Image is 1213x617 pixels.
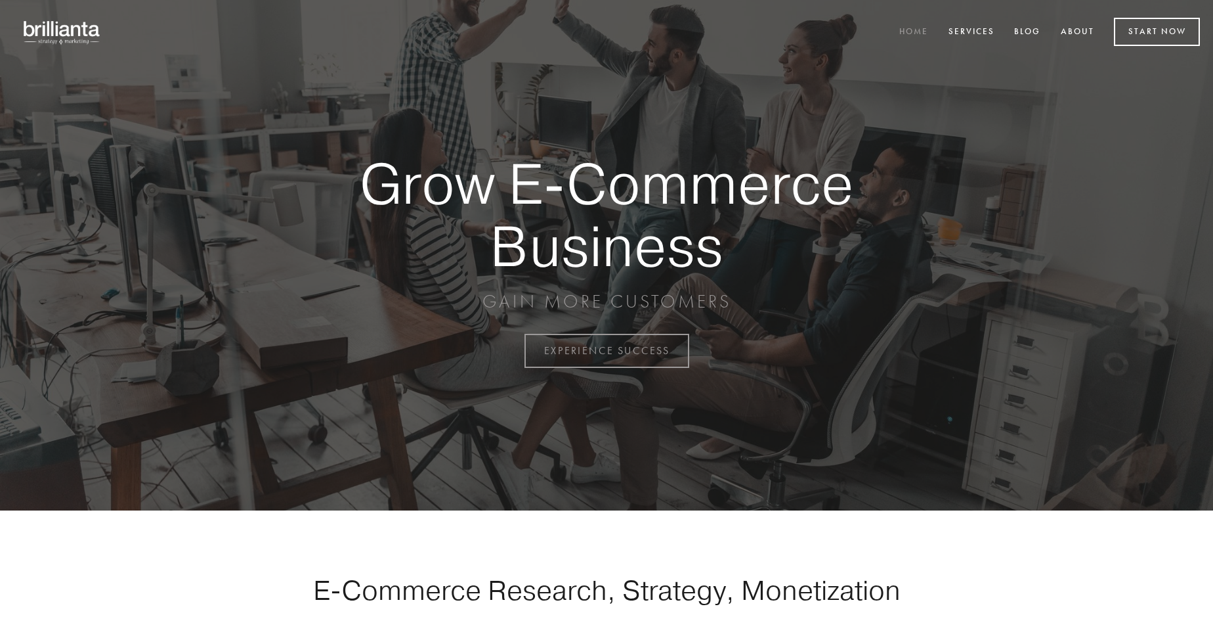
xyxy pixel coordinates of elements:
a: EXPERIENCE SUCCESS [524,334,689,368]
a: Blog [1006,22,1049,43]
p: GAIN MORE CUSTOMERS [314,290,899,313]
h1: E-Commerce Research, Strategy, Monetization [272,574,941,606]
strong: Grow E-Commerce Business [314,152,899,277]
a: Home [891,22,937,43]
img: brillianta - research, strategy, marketing [13,13,112,51]
a: Services [940,22,1003,43]
a: Start Now [1114,18,1200,46]
a: About [1052,22,1103,43]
